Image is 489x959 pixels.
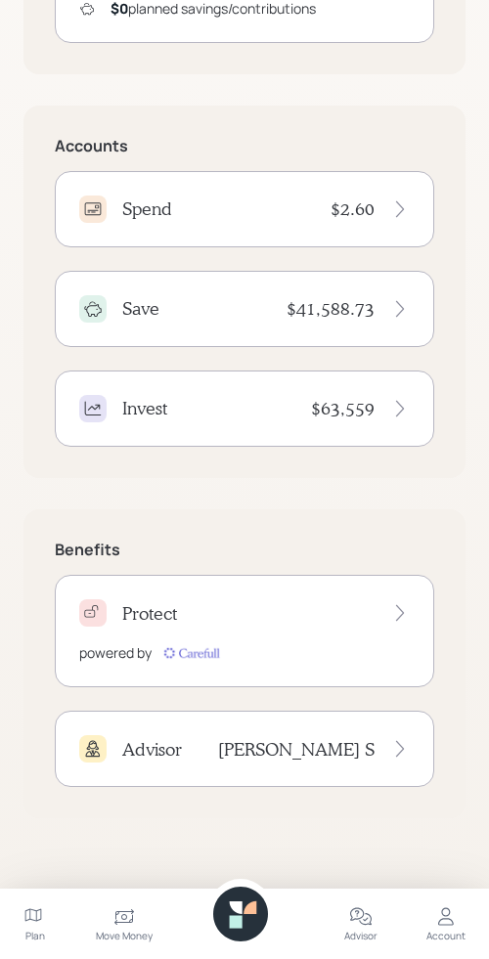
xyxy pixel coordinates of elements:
[55,137,434,155] h5: Accounts
[25,929,45,943] div: Plan
[122,398,167,419] h4: Invest
[159,643,222,663] img: carefull-M2HCGCDH.digested.png
[122,198,172,220] h4: Spend
[344,929,378,943] div: Advisor
[122,298,159,320] h4: Save
[331,198,375,220] h4: $2.60
[311,398,375,419] h4: $63,559
[122,603,177,625] h4: Protect
[122,739,182,761] h4: Advisor
[287,298,375,320] h4: $41,588.73
[96,929,153,943] div: Move Money
[426,929,466,943] div: Account
[55,541,434,559] h5: Benefits
[79,642,152,663] div: powered by
[218,739,375,761] h4: [PERSON_NAME] S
